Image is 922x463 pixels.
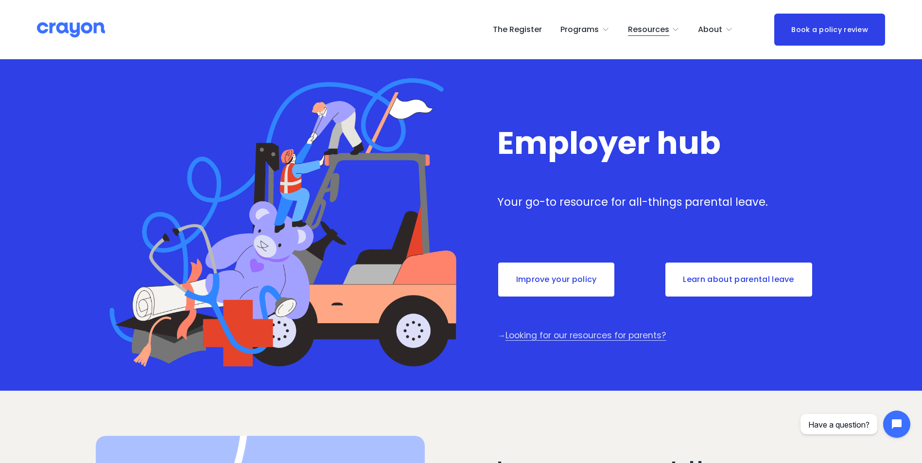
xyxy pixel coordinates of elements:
[698,23,722,37] span: About
[628,22,680,37] a: folder dropdown
[497,194,826,211] p: Your go-to resource for all-things parental leave.
[698,22,733,37] a: folder dropdown
[497,330,506,341] span: →
[774,14,885,45] a: Book a policy review
[497,262,616,298] a: Improve your policy
[493,22,542,37] a: The Register
[664,262,813,298] a: Learn about parental leave
[628,23,669,37] span: Resources
[505,330,666,341] a: Looking for our resources for parents?
[560,23,599,37] span: Programs
[560,22,609,37] a: folder dropdown
[497,127,826,160] h1: Employer hub
[37,21,105,38] img: Crayon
